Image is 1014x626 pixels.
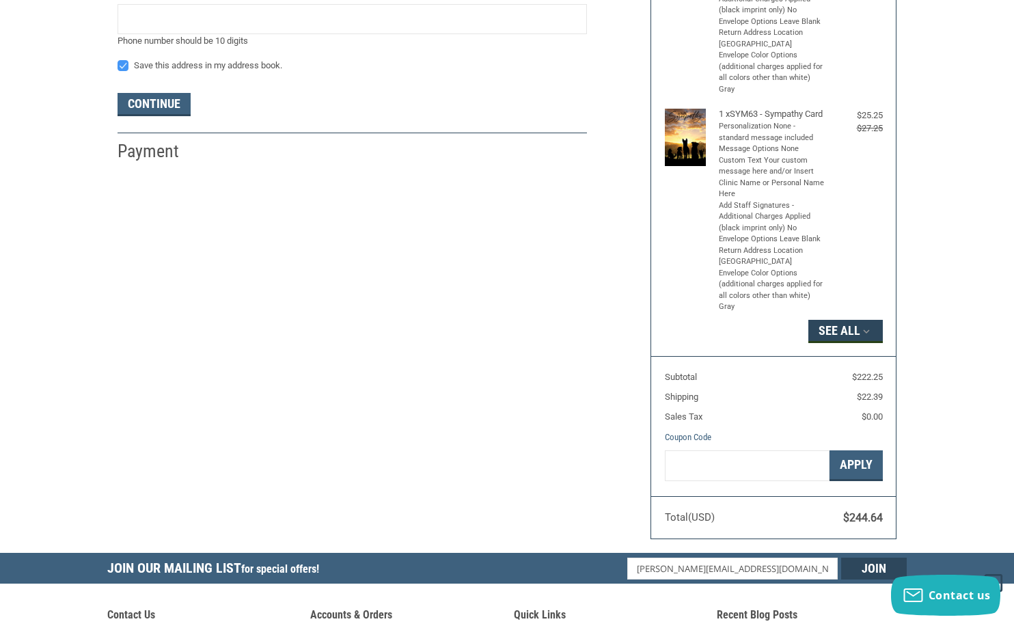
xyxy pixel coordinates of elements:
h2: Payment [118,140,197,163]
span: for special offers! [241,562,319,575]
button: See All [808,320,883,343]
div: $27.25 [828,122,883,135]
li: Return Address Location [GEOGRAPHIC_DATA] [719,27,825,50]
span: Total (USD) [665,511,715,523]
li: Envelope Options Leave Blank [719,234,825,245]
li: Message Options None [719,144,825,155]
li: Add Staff Signatures - Additional Charges Applied (black imprint only) No [719,200,825,234]
li: Envelope Color Options (additional charges applied for all colors other than white) Gray [719,268,825,313]
span: $222.25 [852,372,883,382]
div: $25.25 [828,109,883,122]
li: Custom Text Your custom message here and/or Insert Clinic Name or Personal Name Here [719,155,825,200]
label: Save this address in my address book. [118,60,587,71]
h5: Contact Us [107,608,297,625]
span: Shipping [665,392,698,402]
li: Envelope Options Leave Blank [719,16,825,28]
input: Gift Certificate or Coupon Code [665,450,830,481]
input: Email [627,558,838,580]
h5: Join Our Mailing List [107,553,326,588]
h5: Recent Blog Posts [717,608,907,625]
span: $244.64 [843,511,883,524]
span: Sales Tax [665,411,702,422]
a: Coupon Code [665,432,711,442]
button: Continue [118,93,191,116]
li: Personalization None - standard message included [719,121,825,144]
span: Subtotal [665,372,697,382]
h5: Accounts & Orders [310,608,500,625]
span: $0.00 [862,411,883,422]
li: Envelope Color Options (additional charges applied for all colors other than white) Gray [719,50,825,95]
span: Contact us [929,588,991,603]
button: Contact us [891,575,1000,616]
input: Join [841,558,907,580]
span: $22.39 [857,392,883,402]
li: Return Address Location [GEOGRAPHIC_DATA] [719,245,825,268]
button: Apply [830,450,883,481]
div: Phone number should be 10 digits [118,34,587,48]
h5: Quick Links [514,608,704,625]
h4: 1 x SYM63 - Sympathy Card [719,109,825,120]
